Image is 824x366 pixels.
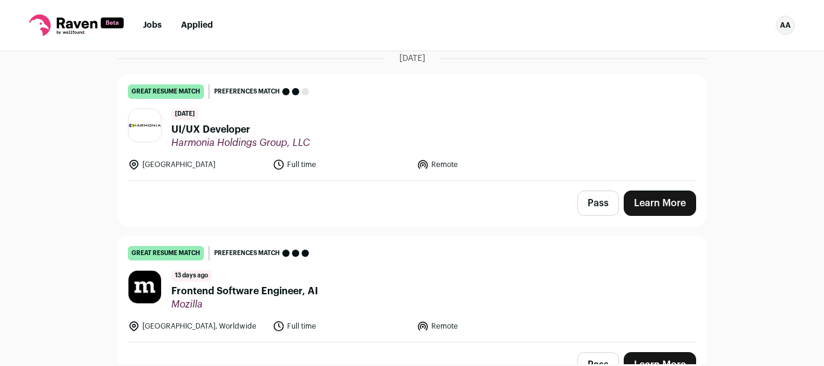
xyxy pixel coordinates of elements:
div: AA [776,16,795,35]
a: great resume match Preferences match 13 days ago Frontend Software Engineer, AI Mozilla [GEOGRAPH... [118,236,706,342]
li: Full time [273,320,410,332]
li: Full time [273,159,410,171]
span: Harmonia Holdings Group, LLC [171,137,310,149]
span: [DATE] [399,52,425,65]
span: UI/UX Developer [171,122,310,137]
span: 13 days ago [171,270,212,282]
span: Mozilla [171,298,318,311]
li: Remote [417,159,554,171]
img: ed6f39911129357e39051950c0635099861b11d33cdbe02a057c56aa8f195c9d [128,271,161,303]
div: great resume match [128,246,204,260]
li: [GEOGRAPHIC_DATA] [128,159,265,171]
li: [GEOGRAPHIC_DATA], Worldwide [128,320,265,332]
a: Applied [181,21,213,30]
span: Preferences match [214,247,280,259]
button: Open dropdown [776,16,795,35]
span: Frontend Software Engineer, AI [171,284,318,298]
button: Pass [577,191,619,216]
li: Remote [417,320,554,332]
a: Jobs [143,21,162,30]
a: Learn More [624,191,696,216]
span: [DATE] [171,109,198,120]
a: great resume match Preferences match [DATE] UI/UX Developer Harmonia Holdings Group, LLC [GEOGRAP... [118,75,706,180]
span: Preferences match [214,86,280,98]
img: 574e9bd0fe256269bc723d689419edb129ac7248a25c1670b7a0cc1f109f3b9f.png [128,124,161,128]
div: great resume match [128,84,204,99]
